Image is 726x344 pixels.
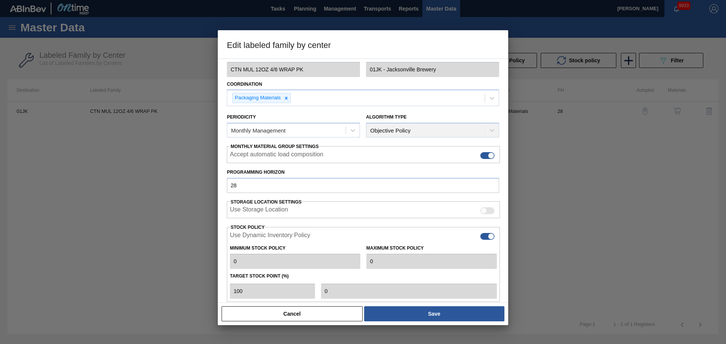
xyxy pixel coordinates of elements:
label: Accept automatic load composition [230,151,323,160]
label: Stock Policy [231,225,265,230]
label: When enabled, the system will use inventory based on the Dynamic Inventory Policy. [230,232,310,241]
label: Coordination [227,82,262,87]
label: Maximum Stock Policy [366,245,424,251]
label: Programming Horizon [227,167,499,178]
button: Cancel [222,306,363,321]
span: Storage Location Settings [231,199,302,205]
label: Minimum Stock Policy [230,245,285,251]
label: Algorithm Type [366,114,406,120]
label: It is not possible to enable Storage Locations when the Dynamic Inventory Policy is enabled. [230,206,288,215]
label: Periodicity [227,114,256,120]
span: Monthly Material Group Settings [231,144,319,149]
h3: Edit labeled family by center [218,30,508,59]
div: Packaging Materials [233,93,282,103]
div: Monthly Management [231,127,285,134]
button: Save [364,306,504,321]
label: Target Stock Point (%) [230,273,289,279]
